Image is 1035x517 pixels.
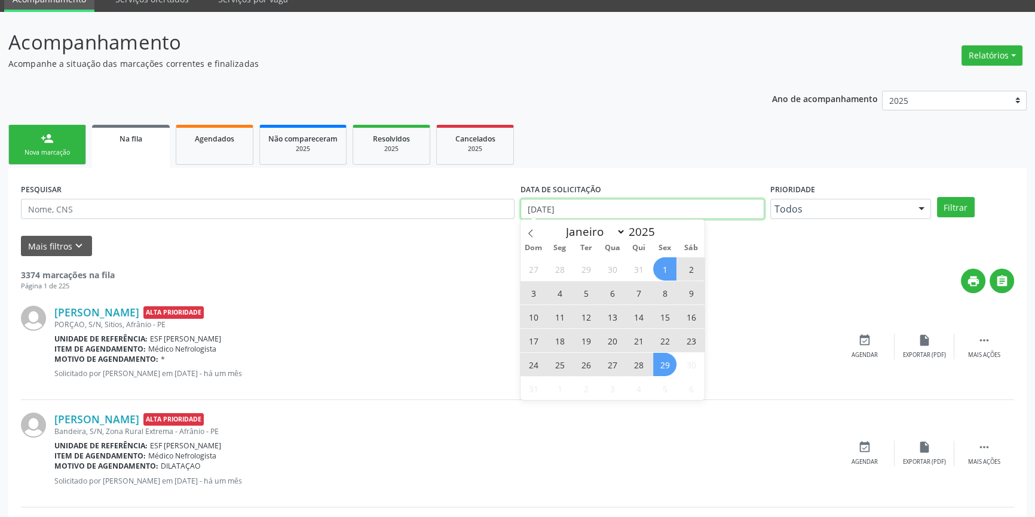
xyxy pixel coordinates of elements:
[852,351,878,359] div: Agendar
[996,275,1009,288] i: 
[653,305,676,328] span: Agosto 15, 2025
[520,180,601,199] label: DATA DE SOLICITAÇÃO
[161,461,201,471] span: DILATAÇAO
[653,329,676,352] span: Agosto 22, 2025
[903,458,946,466] div: Exportar (PDF)
[548,329,571,352] span: Agosto 18, 2025
[626,244,652,252] span: Qui
[679,281,703,304] span: Agosto 9, 2025
[522,329,545,352] span: Agosto 17, 2025
[547,244,573,252] span: Seg
[54,344,146,354] b: Item de agendamento:
[445,144,505,153] div: 2025
[54,354,158,364] b: Motivo de agendamento:
[679,305,703,328] span: Agosto 16, 2025
[41,132,54,145] div: person_add
[653,377,676,400] span: Setembro 5, 2025
[601,281,624,304] span: Agosto 6, 2025
[961,269,985,293] button: print
[522,305,545,328] span: Agosto 10, 2025
[522,281,545,304] span: Agosto 3, 2025
[967,275,980,288] i: print
[522,257,545,281] span: Julho 27, 2025
[8,57,721,70] p: Acompanhe a situação das marcações correntes e finalizadas
[574,257,598,281] span: Julho 29, 2025
[626,224,665,239] input: Year
[455,134,495,144] span: Cancelados
[17,148,77,157] div: Nova marcação
[990,269,1014,293] button: 
[858,334,871,347] i: event_available
[679,257,703,281] span: Agosto 2, 2025
[858,441,871,454] i: event_available
[679,329,703,352] span: Agosto 23, 2025
[679,353,703,376] span: Agosto 30, 2025
[54,368,835,378] p: Solicitado por [PERSON_NAME] em [DATE] - há um mês
[373,134,410,144] span: Resolvidos
[195,134,234,144] span: Agendados
[143,306,204,319] span: Alta Prioridade
[574,377,598,400] span: Setembro 2, 2025
[548,305,571,328] span: Agosto 11, 2025
[627,281,650,304] span: Agosto 7, 2025
[548,353,571,376] span: Agosto 25, 2025
[599,244,626,252] span: Qua
[601,353,624,376] span: Agosto 27, 2025
[54,441,148,451] b: Unidade de referência:
[21,413,46,438] img: img
[268,144,338,153] div: 2025
[574,281,598,304] span: Agosto 5, 2025
[143,413,204,426] span: Alta Prioridade
[968,351,1000,359] div: Mais ações
[772,91,878,106] p: Ano de acompanhamento
[54,461,158,471] b: Motivo de agendamento:
[627,329,650,352] span: Agosto 21, 2025
[362,144,421,153] div: 2025
[601,305,624,328] span: Agosto 13, 2025
[679,377,703,400] span: Setembro 6, 2025
[770,180,815,199] label: Prioridade
[627,353,650,376] span: Agosto 28, 2025
[21,180,62,199] label: PESQUISAR
[653,281,676,304] span: Agosto 8, 2025
[918,334,931,347] i: insert_drive_file
[968,458,1000,466] div: Mais ações
[560,223,626,240] select: Month
[627,257,650,281] span: Julho 31, 2025
[774,203,907,215] span: Todos
[21,236,92,257] button: Mais filtroskeyboard_arrow_down
[978,441,991,454] i: 
[21,199,515,219] input: Nome, CNS
[72,239,85,253] i: keyboard_arrow_down
[627,377,650,400] span: Setembro 4, 2025
[148,344,216,354] span: Médico Nefrologista
[21,269,115,281] strong: 3374 marcações na fila
[574,329,598,352] span: Agosto 19, 2025
[652,244,678,252] span: Sex
[961,45,1022,66] button: Relatórios
[573,244,599,252] span: Ter
[852,458,878,466] div: Agendar
[54,334,148,344] b: Unidade de referência:
[54,476,835,486] p: Solicitado por [PERSON_NAME] em [DATE] - há um mês
[653,257,676,281] span: Agosto 1, 2025
[903,351,946,359] div: Exportar (PDF)
[574,305,598,328] span: Agosto 12, 2025
[678,244,705,252] span: Sáb
[653,353,676,376] span: Agosto 29, 2025
[574,353,598,376] span: Agosto 26, 2025
[21,281,115,291] div: Página 1 de 225
[21,306,46,331] img: img
[918,441,931,454] i: insert_drive_file
[601,377,624,400] span: Setembro 3, 2025
[520,244,547,252] span: Dom
[601,257,624,281] span: Julho 30, 2025
[54,451,146,461] b: Item de agendamento:
[522,377,545,400] span: Agosto 31, 2025
[150,334,221,344] span: ESF [PERSON_NAME]
[8,27,721,57] p: Acompanhamento
[937,197,975,217] button: Filtrar
[120,134,142,144] span: Na fila
[522,353,545,376] span: Agosto 24, 2025
[520,199,764,219] input: Selecione um intervalo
